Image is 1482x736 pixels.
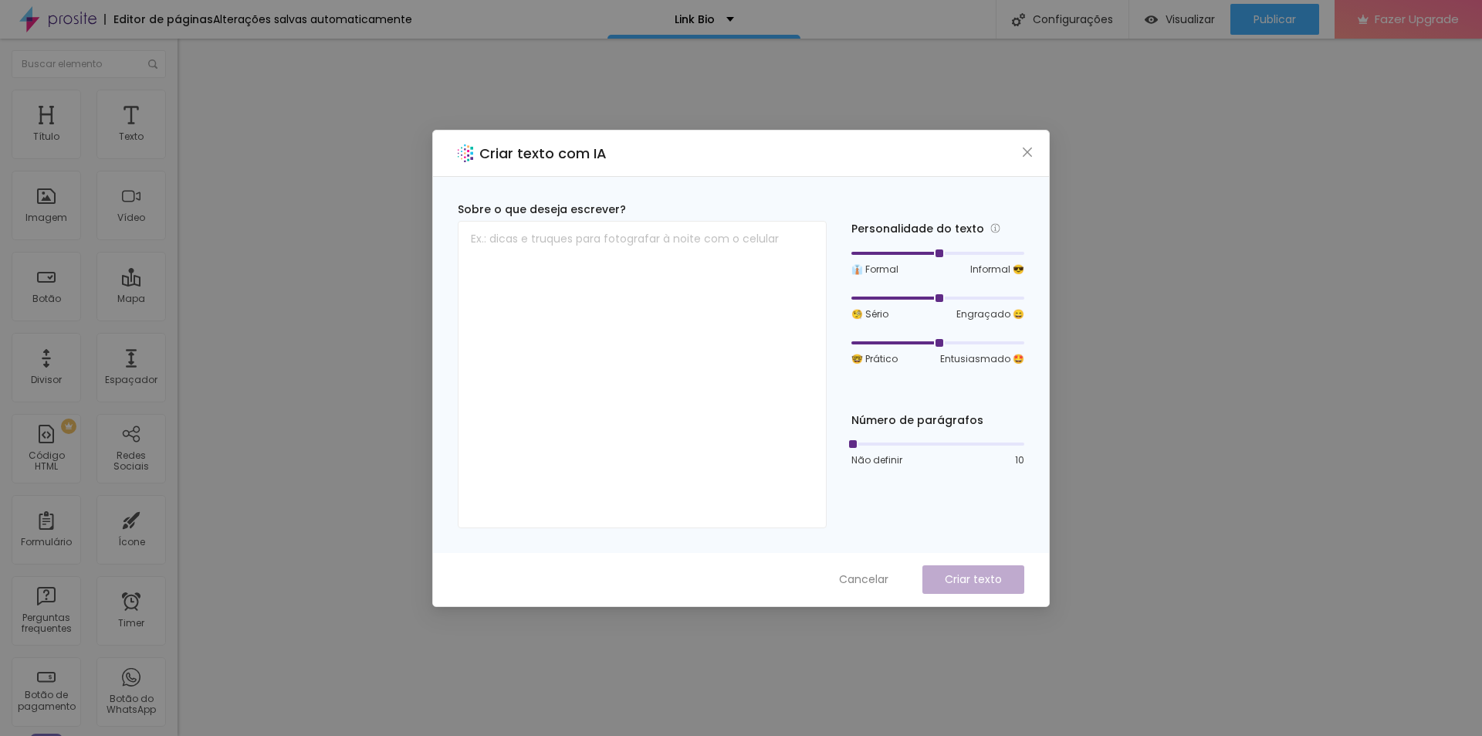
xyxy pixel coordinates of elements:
[851,220,1024,238] div: Personalidade do texto
[148,59,157,69] img: Icone
[213,14,412,25] div: Alterações salvas automaticamente
[675,14,715,25] p: Link Bio
[117,293,145,304] div: Mapa
[12,50,166,78] input: Buscar elemento
[940,352,1024,366] span: Entusiasmado 🤩
[15,690,76,712] div: Botão de pagamento
[100,450,161,473] div: Redes Sociais
[458,202,827,218] div: Sobre o que deseja escrever?
[1020,144,1036,160] button: Close
[922,565,1024,594] button: Criar texto
[970,263,1024,276] span: Informal 😎
[118,618,144,629] div: Timer
[479,143,607,164] h2: Criar texto com IA
[851,307,888,321] span: 🧐 Sério
[851,263,898,276] span: 👔 Formal
[1129,4,1230,35] button: Visualizar
[839,572,888,588] span: Cancelar
[105,375,157,385] div: Espaçador
[1166,13,1215,25] span: Visualizar
[15,450,76,473] div: Código HTML
[1145,13,1158,26] img: view-1.svg
[851,412,1024,429] div: Número de parágrafos
[100,694,161,716] div: Botão do WhatsApp
[1015,453,1024,467] span: 10
[1230,4,1319,35] button: Publicar
[117,212,145,223] div: Vídeo
[118,537,145,548] div: Ícone
[31,375,62,385] div: Divisor
[25,212,67,223] div: Imagem
[956,307,1024,321] span: Engraçado 😄
[1254,13,1296,25] span: Publicar
[33,131,59,142] div: Título
[824,565,904,594] button: Cancelar
[1021,146,1034,158] span: close
[104,14,213,25] div: Editor de páginas
[1375,12,1459,25] span: Fazer Upgrade
[15,612,76,635] div: Perguntas frequentes
[32,293,61,304] div: Botão
[851,453,902,467] span: Não definir
[1012,13,1025,26] img: Icone
[851,352,898,366] span: 🤓 Prático
[119,131,144,142] div: Texto
[21,537,72,548] div: Formulário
